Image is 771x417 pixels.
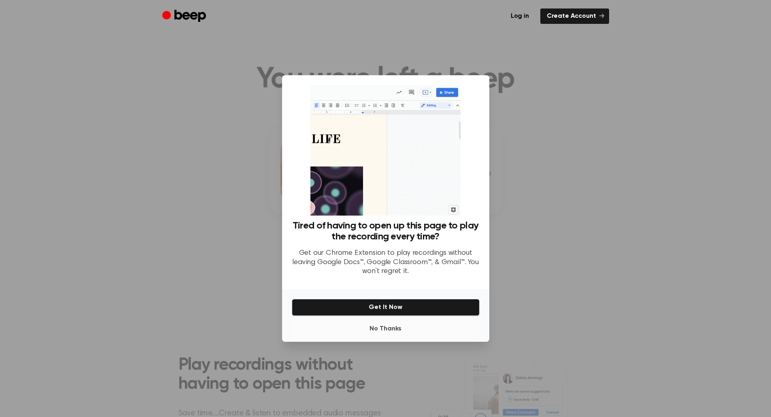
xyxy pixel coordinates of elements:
h3: Tired of having to open up this page to play the recording every time? [292,220,480,242]
button: Get It Now [292,299,480,316]
button: No Thanks [292,321,480,337]
a: Create Account [540,8,609,24]
a: Log in [504,8,535,24]
img: Beep extension in action [310,85,461,216]
p: Get our Chrome Extension to play recordings without leaving Google Docs™, Google Classroom™, & Gm... [292,249,480,276]
a: Beep [162,8,208,24]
